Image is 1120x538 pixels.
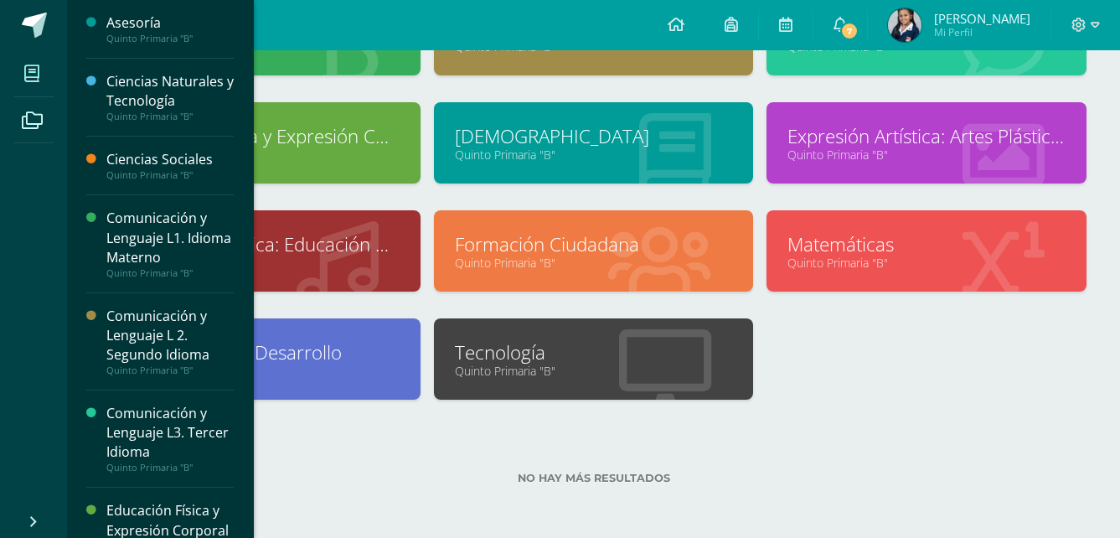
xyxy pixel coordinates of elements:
[106,307,234,365] div: Comunicación y Lenguaje L 2. Segundo Idioma
[455,339,733,365] a: Tecnología
[787,123,1066,149] a: Expresión Artística: Artes Plásticas
[934,25,1030,39] span: Mi Perfil
[121,147,400,163] a: Quinto Primaria "B"
[106,111,234,122] div: Quinto Primaria "B"
[106,169,234,181] div: Quinto Primaria "B"
[121,123,400,149] a: Educación Física y Expresión Corporal
[455,255,733,271] a: Quinto Primaria "B"
[455,231,733,257] a: Formación Ciudadana
[106,462,234,473] div: Quinto Primaria "B"
[840,22,859,40] span: 7
[787,147,1066,163] a: Quinto Primaria "B"
[106,33,234,44] div: Quinto Primaria "B"
[106,404,234,462] div: Comunicación y Lenguaje L3. Tercer Idioma
[106,404,234,473] a: Comunicación y Lenguaje L3. Tercer IdiomaQuinto Primaria "B"
[106,150,234,169] div: Ciencias Sociales
[106,150,234,181] a: Ciencias SocialesQuinto Primaria "B"
[888,8,921,42] img: 916dfd7bb4e87993ef2bc71b2ae14a2b.png
[934,10,1030,27] span: [PERSON_NAME]
[106,267,234,279] div: Quinto Primaria "B"
[121,231,400,257] a: Expresión Artística: Educación Musical
[121,255,400,271] a: Quinto Primaria "B"
[106,72,234,122] a: Ciencias Naturales y TecnologíaQuinto Primaria "B"
[106,307,234,376] a: Comunicación y Lenguaje L 2. Segundo IdiomaQuinto Primaria "B"
[121,339,400,365] a: Productividad y Desarrollo
[787,255,1066,271] a: Quinto Primaria "B"
[106,209,234,266] div: Comunicación y Lenguaje L1. Idioma Materno
[106,209,234,278] a: Comunicación y Lenguaje L1. Idioma MaternoQuinto Primaria "B"
[787,231,1066,257] a: Matemáticas
[121,363,400,379] a: Quinto Primaria "B"
[106,72,234,111] div: Ciencias Naturales y Tecnología
[455,363,733,379] a: Quinto Primaria "B"
[106,365,234,376] div: Quinto Primaria "B"
[101,472,1086,484] label: No hay más resultados
[455,123,733,149] a: [DEMOGRAPHIC_DATA]
[455,147,733,163] a: Quinto Primaria "B"
[106,13,234,44] a: AsesoríaQuinto Primaria "B"
[106,13,234,33] div: Asesoría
